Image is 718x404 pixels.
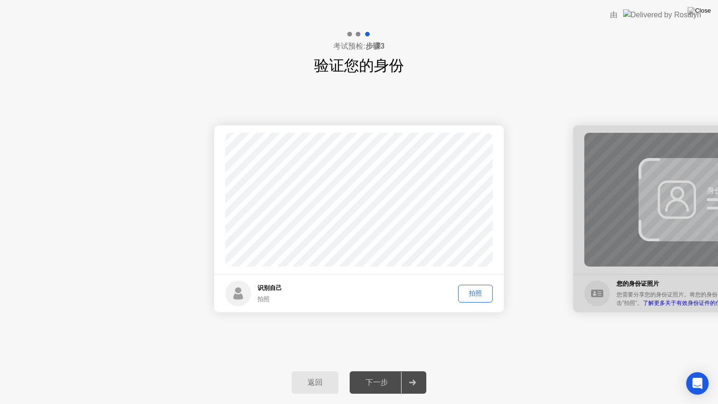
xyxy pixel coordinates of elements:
[314,54,404,77] h1: 验证您的身份
[350,371,426,394] button: 下一步
[352,378,401,388] div: 下一步
[610,9,617,21] div: 由
[461,289,489,298] div: 拍照
[294,378,336,388] div: 返回
[292,371,338,394] button: 返回
[366,42,385,50] b: 步骤3
[258,295,282,303] div: 拍照
[686,372,709,395] div: Open Intercom Messenger
[688,7,711,14] img: Close
[333,41,384,52] h4: 考试预检:
[458,285,493,303] button: 拍照
[258,283,282,293] h5: 识别自己
[623,9,701,20] img: Delivered by Rosalyn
